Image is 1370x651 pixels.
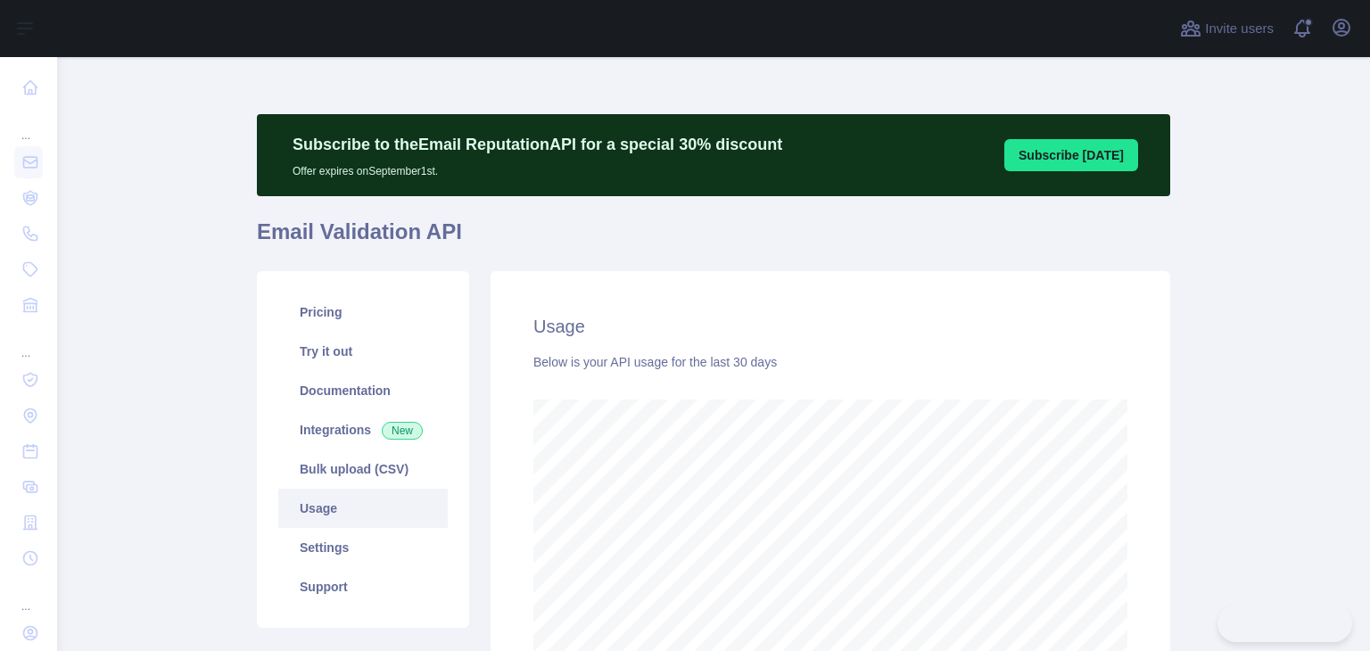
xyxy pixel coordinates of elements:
div: ... [14,578,43,614]
div: Below is your API usage for the last 30 days [533,353,1127,371]
p: Offer expires on September 1st. [293,157,782,178]
button: Invite users [1176,14,1277,43]
iframe: Toggle Customer Support [1217,605,1352,642]
span: New [382,422,423,440]
div: ... [14,325,43,360]
a: Documentation [278,371,448,410]
a: Pricing [278,293,448,332]
div: ... [14,107,43,143]
span: Invite users [1205,19,1274,39]
a: Try it out [278,332,448,371]
a: Usage [278,489,448,528]
a: Support [278,567,448,606]
h2: Usage [533,314,1127,339]
h1: Email Validation API [257,218,1170,260]
a: Settings [278,528,448,567]
p: Subscribe to the Email Reputation API for a special 30 % discount [293,132,782,157]
button: Subscribe [DATE] [1004,139,1138,171]
a: Integrations New [278,410,448,449]
a: Bulk upload (CSV) [278,449,448,489]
